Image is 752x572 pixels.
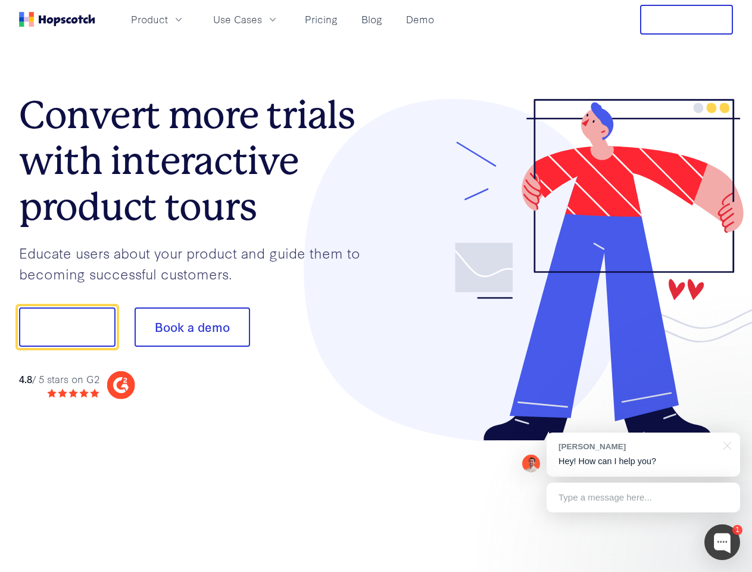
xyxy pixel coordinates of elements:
a: Pricing [300,10,342,29]
img: Mark Spera [522,455,540,472]
div: Type a message here... [547,483,740,512]
a: Demo [401,10,439,29]
strong: 4.8 [19,372,32,386]
button: Show me! [19,307,116,347]
div: / 5 stars on G2 [19,372,99,387]
button: Book a demo [135,307,250,347]
span: Product [131,12,168,27]
button: Use Cases [206,10,286,29]
p: Hey! How can I help you? [558,455,728,468]
h1: Convert more trials with interactive product tours [19,92,376,229]
p: Educate users about your product and guide them to becoming successful customers. [19,243,376,284]
button: Free Trial [640,5,733,35]
button: Product [124,10,192,29]
span: Use Cases [213,12,262,27]
div: 1 [732,525,742,535]
a: Blog [357,10,387,29]
a: Home [19,12,95,27]
div: [PERSON_NAME] [558,441,716,452]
